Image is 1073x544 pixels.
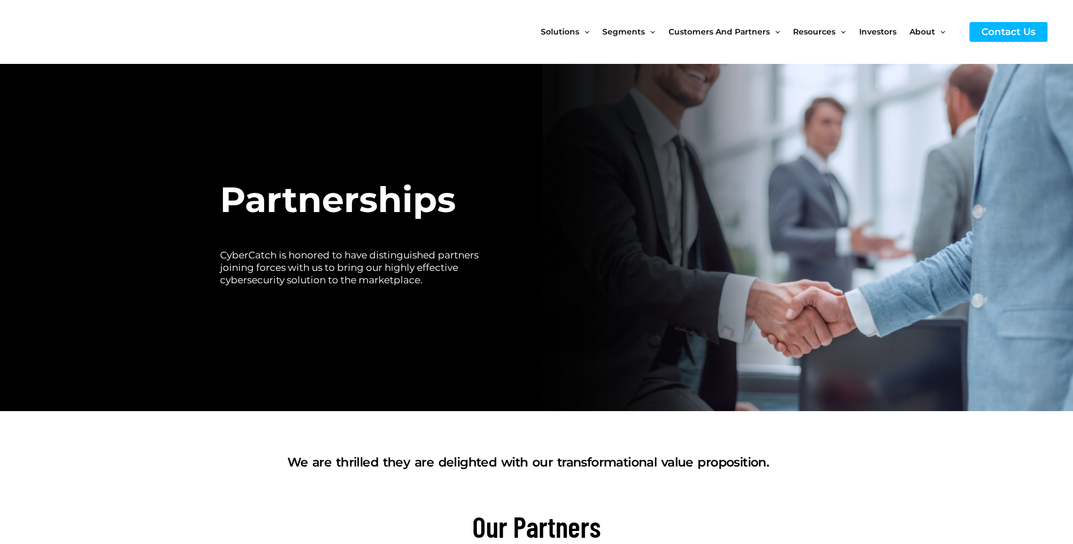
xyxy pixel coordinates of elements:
[645,8,655,55] span: Menu Toggle
[220,174,492,226] h1: Partnerships
[669,8,770,55] span: Customers and Partners
[220,453,837,472] h1: We are thrilled they are delighted with our transformational value proposition.
[935,8,945,55] span: Menu Toggle
[835,8,846,55] span: Menu Toggle
[770,8,780,55] span: Menu Toggle
[220,249,492,286] h2: CyberCatch is honored to have distinguished partners joining forces with us to bring our highly e...
[969,22,1048,42] a: Contact Us
[20,8,156,55] img: CyberCatch
[541,8,579,55] span: Solutions
[859,8,910,55] a: Investors
[793,8,835,55] span: Resources
[859,8,897,55] span: Investors
[579,8,589,55] span: Menu Toggle
[602,8,645,55] span: Segments
[541,8,958,55] nav: Site Navigation: New Main Menu
[910,8,935,55] span: About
